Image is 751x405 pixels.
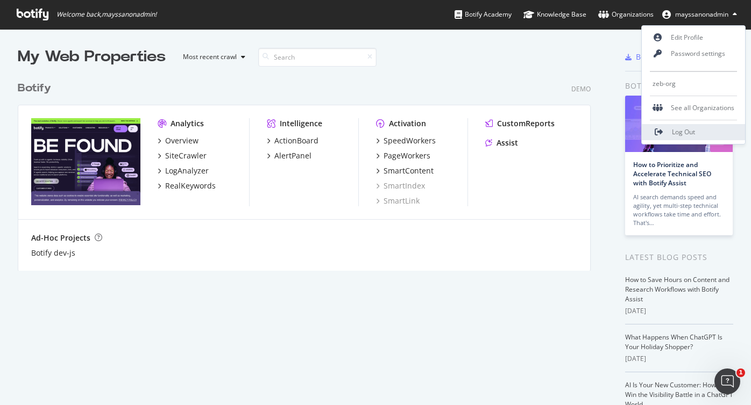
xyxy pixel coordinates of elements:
[653,79,676,88] span: zeb-org
[56,10,157,19] span: Welcome back, mayssanonadmin !
[736,368,745,377] span: 1
[598,9,654,20] div: Organizations
[523,9,586,20] div: Knowledge Base
[642,100,745,116] div: See all Organizations
[672,127,695,136] span: Log Out
[654,6,746,23] button: mayssanonadmin
[642,46,745,62] a: Password settings
[642,124,745,140] a: Log Out
[714,368,740,394] iframe: Intercom live chat
[455,9,512,20] div: Botify Academy
[642,30,745,46] a: Edit Profile
[675,10,728,19] span: mayssanonadmin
